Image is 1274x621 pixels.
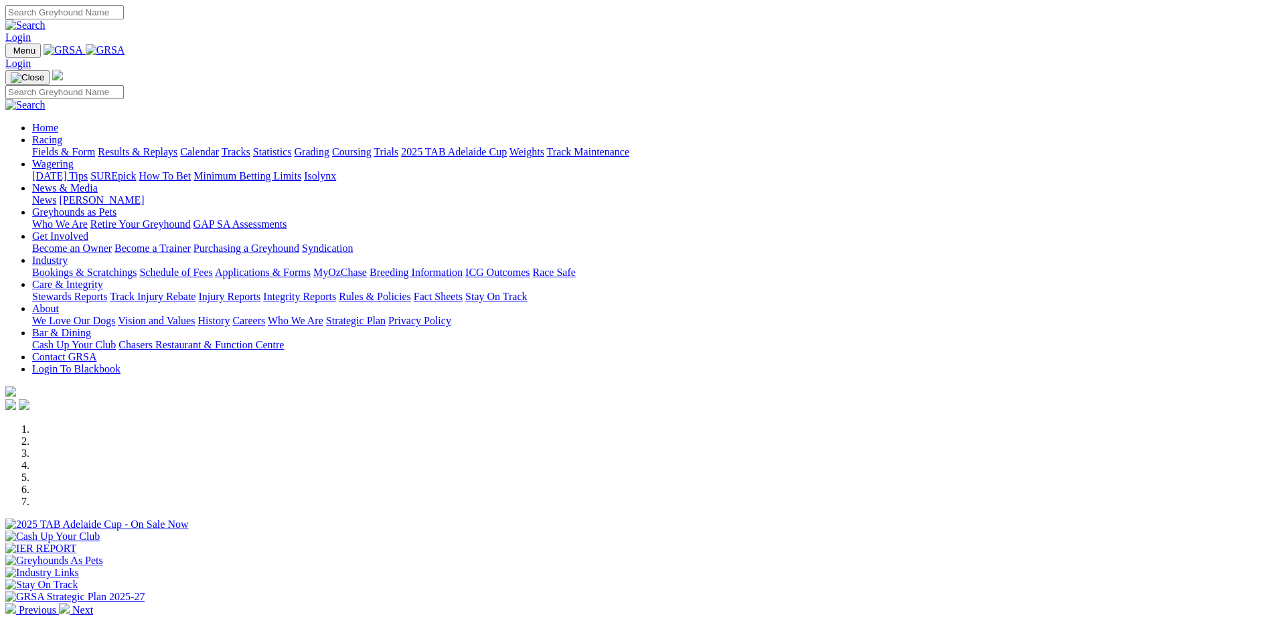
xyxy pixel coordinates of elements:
a: Schedule of Fees [139,267,212,278]
img: chevron-right-pager-white.svg [59,603,70,614]
a: SUREpick [90,170,136,182]
span: Previous [19,604,56,616]
div: News & Media [32,194,1269,206]
img: GRSA Strategic Plan 2025-27 [5,591,145,603]
a: Next [59,604,93,616]
a: Vision and Values [118,315,195,326]
img: Cash Up Your Club [5,531,100,543]
a: News & Media [32,182,98,194]
div: Get Involved [32,243,1269,255]
a: Rules & Policies [339,291,411,302]
a: Track Maintenance [547,146,629,157]
a: Become an Owner [32,243,112,254]
div: Wagering [32,170,1269,182]
img: chevron-left-pager-white.svg [5,603,16,614]
div: Racing [32,146,1269,158]
a: Careers [232,315,265,326]
a: Contact GRSA [32,351,96,362]
a: Bookings & Scratchings [32,267,137,278]
img: logo-grsa-white.png [52,70,63,80]
a: Greyhounds as Pets [32,206,116,218]
a: Stay On Track [465,291,527,302]
a: Calendar [180,146,219,157]
input: Search [5,85,124,99]
img: Close [11,72,44,83]
a: Racing [32,134,62,145]
img: Greyhounds As Pets [5,555,103,567]
a: Cash Up Your Club [32,339,116,350]
a: Who We Are [32,218,88,230]
a: We Love Our Dogs [32,315,115,326]
a: Statistics [253,146,292,157]
img: Search [5,19,46,31]
a: ICG Outcomes [465,267,530,278]
a: Tracks [222,146,250,157]
a: Retire Your Greyhound [90,218,191,230]
img: Stay On Track [5,579,78,591]
div: Care & Integrity [32,291,1269,303]
img: 2025 TAB Adelaide Cup - On Sale Now [5,519,189,531]
a: Syndication [302,243,353,254]
div: About [32,315,1269,327]
a: Login [5,58,31,69]
a: Coursing [332,146,372,157]
a: Fields & Form [32,146,95,157]
img: facebook.svg [5,399,16,410]
img: Search [5,99,46,111]
img: twitter.svg [19,399,29,410]
a: Who We Are [268,315,323,326]
img: logo-grsa-white.png [5,386,16,397]
a: Minimum Betting Limits [193,170,301,182]
a: About [32,303,59,314]
a: 2025 TAB Adelaide Cup [401,146,507,157]
div: Industry [32,267,1269,279]
a: History [197,315,230,326]
div: Greyhounds as Pets [32,218,1269,230]
a: Trials [374,146,398,157]
a: Strategic Plan [326,315,386,326]
img: GRSA [44,44,83,56]
a: Results & Replays [98,146,177,157]
a: Breeding Information [370,267,463,278]
a: Applications & Forms [215,267,311,278]
a: Integrity Reports [263,291,336,302]
a: MyOzChase [313,267,367,278]
a: Track Injury Rebate [110,291,195,302]
a: Industry [32,255,68,266]
a: How To Bet [139,170,191,182]
a: Privacy Policy [388,315,451,326]
a: GAP SA Assessments [193,218,287,230]
a: Bar & Dining [32,327,91,338]
div: Bar & Dining [32,339,1269,351]
a: Home [32,122,58,133]
a: Stewards Reports [32,291,107,302]
a: Injury Reports [198,291,260,302]
a: Weights [509,146,544,157]
a: Chasers Restaurant & Function Centre [118,339,284,350]
img: Industry Links [5,567,79,579]
a: Purchasing a Greyhound [193,243,299,254]
a: Race Safe [532,267,575,278]
button: Toggle navigation [5,70,50,85]
a: Wagering [32,158,74,169]
a: Care & Integrity [32,279,103,290]
a: Fact Sheets [414,291,463,302]
img: GRSA [86,44,125,56]
a: [DATE] Tips [32,170,88,182]
a: [PERSON_NAME] [59,194,144,206]
input: Search [5,5,124,19]
a: Isolynx [304,170,336,182]
span: Next [72,604,93,616]
a: Become a Trainer [114,243,191,254]
a: Login To Blackbook [32,363,121,374]
a: Login [5,31,31,43]
img: IER REPORT [5,543,76,555]
a: Grading [295,146,329,157]
a: Previous [5,604,59,616]
a: News [32,194,56,206]
a: Get Involved [32,230,88,242]
button: Toggle navigation [5,44,41,58]
span: Menu [13,46,35,56]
